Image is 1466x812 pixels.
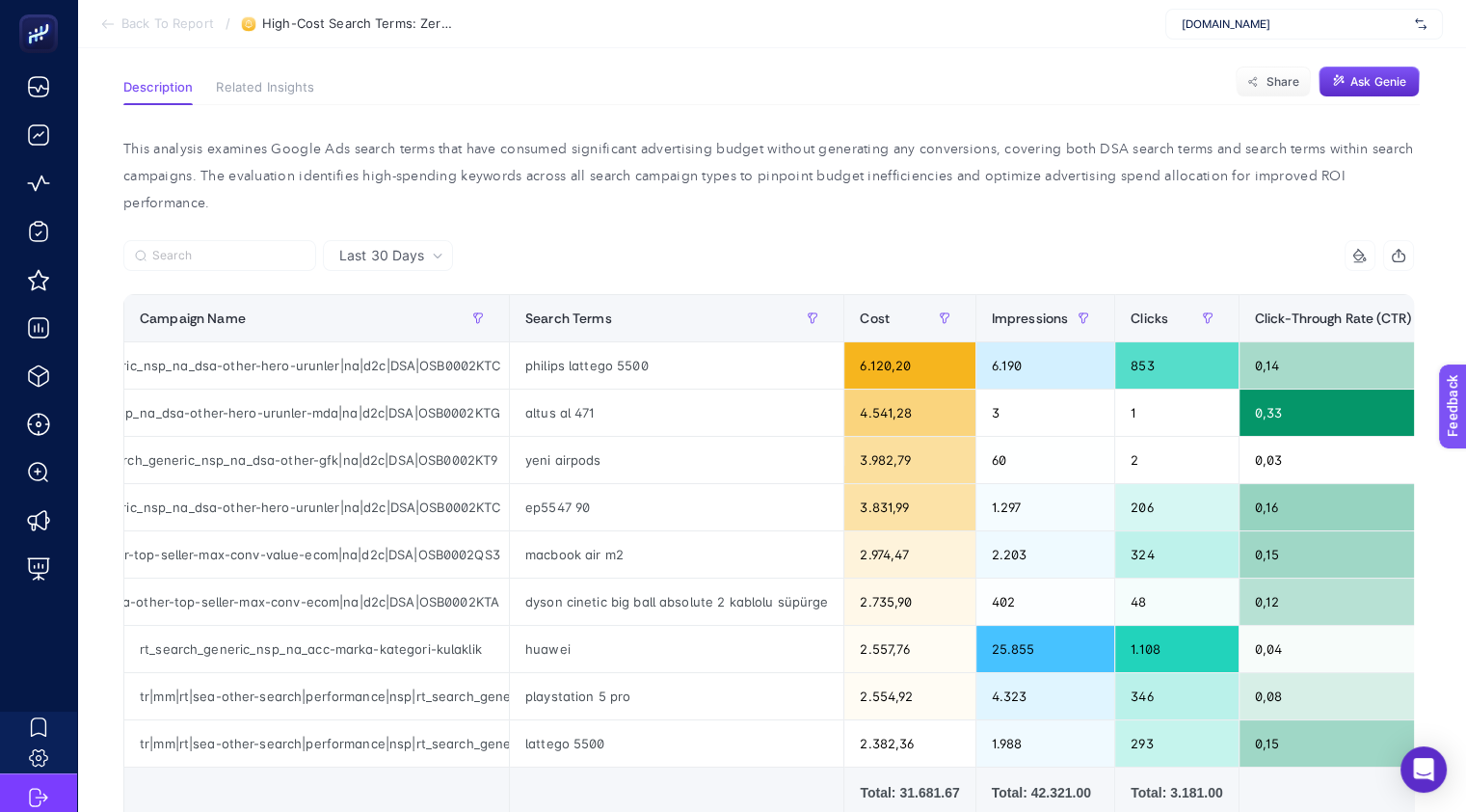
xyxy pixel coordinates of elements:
[1239,673,1457,719] div: 0,08
[226,15,230,31] span: /
[124,673,509,719] div: tr|mm|rt|sea-other-search|performance|nsp|rt_search_generic_nsp_na_dsa-other-gfk|na|d2c|DSA|OSB00...
[1115,579,1238,625] div: 48
[1239,390,1457,436] div: 0,33
[1115,342,1238,389] div: 853
[1115,673,1238,719] div: 346
[1239,626,1457,672] div: 0,04
[510,390,843,436] div: altus al 471
[1182,16,1407,32] span: [DOMAIN_NAME]
[510,437,843,483] div: yeni airpods
[1255,311,1411,326] span: Click-Through Rate (CTR)
[1415,14,1426,34] img: svg%3e
[510,579,843,625] div: dyson cinetic big ball absolute 2 kablolu süpürge
[152,249,305,263] input: Search
[844,673,974,719] div: 2.554,92
[1239,720,1457,767] div: 0,15
[123,80,193,105] button: Description
[1236,67,1311,97] button: Share
[992,311,1069,326] span: Impressions
[1115,390,1238,436] div: 1
[510,531,843,578] div: macbook air m2
[1239,437,1457,483] div: 0,03
[124,579,509,625] div: tr|mm|rt|sea-other-search|performance|nsp|rt_search_generic_nsp_na_dsa-other-top-seller-max-conv-...
[1239,342,1457,389] div: 0,14
[108,136,1429,217] div: This analysis examines Google Ads search terms that have consumed significant advertising budget ...
[124,531,509,578] div: tr|mm|rt|sea-other-search|performance|nsp|rt_search_generic_nsp_na_dsa-other-top-seller-max-conv-...
[121,16,214,32] span: Back To Report
[976,626,1115,672] div: 25.855
[1239,484,1457,530] div: 0,16
[1400,746,1447,793] div: Open Intercom Messenger
[262,16,455,32] span: High-Cost Search Terms: Zero Conversion Analysis
[1131,783,1222,802] div: Total: 3.181.00
[1319,67,1420,97] button: Ask Genie
[844,390,974,436] div: 4.541,28
[216,80,314,105] button: Related Insights
[1350,74,1406,90] span: Ask Genie
[860,783,959,802] div: Total: 31.681.67
[510,720,843,767] div: lattego 5500
[1115,484,1238,530] div: 206
[124,626,509,672] div: rt_search_generic_nsp_na_acc-marka-kategori-kulaklik
[124,484,509,530] div: tr|mm|rt|sea-other-search|performance|nsp|rt_search_generic_nsp_na_dsa-other-hero-urunler|na|d2c|...
[860,311,890,326] span: Cost
[976,390,1115,436] div: 3
[844,720,974,767] div: 2.382,36
[216,80,314,95] span: Related Insights
[976,673,1115,719] div: 4.323
[124,390,509,436] div: tr|mm|rt|sea-other-search|performance|nsp|rt_search_generic_nsp_na_dsa-other-hero-urunler-mda|na|...
[510,626,843,672] div: huawei
[976,720,1115,767] div: 1.988
[339,246,424,265] span: Last 30 Days
[123,80,193,95] span: Description
[1115,531,1238,578] div: 324
[510,673,843,719] div: playstation 5 pro
[1131,311,1168,326] span: Clicks
[1115,720,1238,767] div: 293
[525,311,612,326] span: Search Terms
[976,437,1115,483] div: 60
[1115,626,1238,672] div: 1.108
[510,342,843,389] div: philips lattego 5500
[1239,531,1457,578] div: 0,15
[12,6,73,21] span: Feedback
[1239,579,1457,625] div: 0,12
[124,437,509,483] div: tr|mm|rt|sea-other-search|performance|nsp|rt_search_generic_nsp_na_dsa-other-gfk|na|d2c|DSA|OSB00...
[510,484,843,530] div: ep5547 90
[844,531,974,578] div: 2.974,47
[1266,74,1299,90] span: Share
[1115,437,1238,483] div: 2
[844,484,974,530] div: 3.831,99
[124,342,509,389] div: tr|mm|rt|sea-other-search|performance|nsp|rt_search_generic_nsp_na_dsa-other-hero-urunler|na|d2c|...
[140,311,246,326] span: Campaign Name
[124,720,509,767] div: tr|mm|rt|sea-other-search|performance|nsp|rt_search_generic_nsp_na_dsa-other-hero-urunler|na|d2c|...
[844,626,974,672] div: 2.557,76
[992,783,1100,802] div: Total: 42.321.00
[844,342,974,389] div: 6.120,20
[976,531,1115,578] div: 2.203
[976,484,1115,530] div: 1.297
[976,579,1115,625] div: 402
[844,579,974,625] div: 2.735,90
[844,437,974,483] div: 3.982,79
[976,342,1115,389] div: 6.190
